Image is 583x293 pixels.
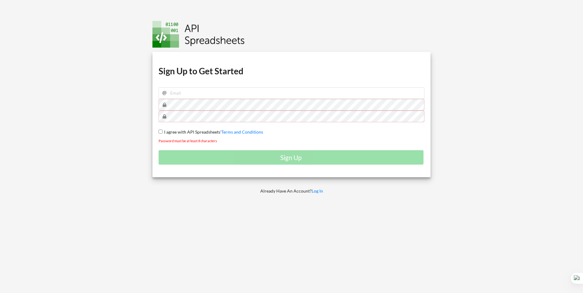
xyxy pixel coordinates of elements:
img: Logo.png [152,21,245,48]
h1: Sign Up to Get Started [159,65,425,76]
small: Password must be at least 8 characters [159,139,217,143]
p: Already Have An Account? [148,188,435,194]
a: Terms and Conditions [221,129,263,135]
a: Log In [312,188,323,193]
span: I agree with API Spreadsheets' [163,129,221,135]
input: Email [159,87,425,99]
